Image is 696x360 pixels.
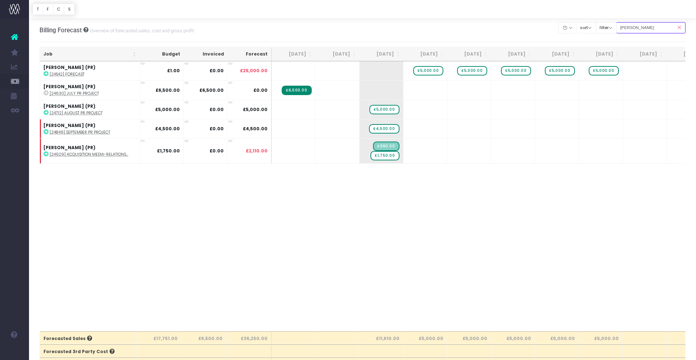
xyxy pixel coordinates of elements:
td: : [40,80,140,99]
span: £4,500.00 [243,126,268,132]
span: wayahead Sales Forecast Item [413,66,443,75]
span: wayahead Sales Forecast Item [457,66,487,75]
th: Forecast [228,47,272,61]
th: Job: activate to sort column ascending [40,47,140,61]
abbr: [24712] August PR project [50,110,103,116]
span: £0.00 [253,87,268,94]
strong: £6,500.00 [156,87,180,93]
button: F [43,4,53,15]
strong: [PERSON_NAME] (PR) [43,83,95,90]
strong: £5,000.00 [155,106,180,112]
abbr: [24630] July PR project [50,91,99,96]
strong: £1,750.00 [157,148,180,154]
th: Jan 26: activate to sort column ascending [535,47,579,61]
td: : [40,100,140,119]
span: £25,000.00 [240,67,268,74]
button: T [33,4,43,15]
button: C [53,4,65,15]
td: : [40,138,140,163]
th: £6,500.00 [182,331,227,344]
img: images/default_profile_image.png [9,345,20,356]
span: £5,000.00 [243,106,268,113]
span: £2,110.00 [246,148,268,154]
span: Billing Forecast [40,26,82,34]
div: Vertical button group [33,4,75,15]
span: wayahead Sales Forecast Item [370,151,399,160]
th: Invoiced [184,47,228,61]
strong: £6,500.00 [199,87,224,93]
span: wayahead Sales Forecast Item [545,66,575,75]
strong: [PERSON_NAME] (PR) [43,103,95,109]
abbr: [24542] Forecast [50,71,84,77]
strong: £0.00 [210,106,224,112]
th: £17,751.00 [137,331,182,344]
strong: £0.00 [210,148,224,154]
th: Dec 25: activate to sort column ascending [491,47,535,61]
abbr: [24849] September PR project [50,130,110,135]
th: £5,000.00 [535,331,579,344]
th: £5,000.00 [491,331,535,344]
button: filter [596,22,617,33]
button: S [64,4,75,15]
th: Budget [140,47,184,61]
th: Jul 25: activate to sort column ascending [272,47,316,61]
th: Sep 25: activate to sort column ascending [360,47,403,61]
small: Overview of forecasted sales, cost and gross profit [88,26,194,34]
th: Forecasted 3rd Party Cost [40,344,137,357]
button: sort [576,22,596,33]
th: £36,250.00 [227,331,272,344]
strong: [PERSON_NAME] (PR) [43,64,95,70]
span: wayahead Sales Forecast Item [369,124,399,134]
span: wayahead Sales Forecast Item [501,66,531,75]
th: Mar 26: activate to sort column ascending [623,47,667,61]
td: : [40,119,140,138]
input: Search... [616,22,686,33]
th: Nov 25: activate to sort column ascending [447,47,491,61]
abbr: [24929] Acquisition media-relations [50,152,128,157]
strong: £0.00 [210,67,224,74]
span: Streamtime Invoice: ST7000 – PR fee July: Data Deficit Report project [282,86,311,95]
span: wayahead Sales Forecast Item [369,105,399,114]
td: : [40,61,140,80]
th: Aug 25: activate to sort column ascending [316,47,360,61]
th: Oct 25: activate to sort column ascending [403,47,447,61]
strong: [PERSON_NAME] (PR) [43,144,95,151]
strong: £1.00 [167,67,180,74]
strong: £0.00 [210,126,224,132]
th: Feb 26: activate to sort column ascending [579,47,623,61]
span: Streamtime Draft Invoice: [24929] Acquisition media-relations [373,142,399,151]
th: £5,000.00 [403,331,447,344]
strong: [PERSON_NAME] (PR) [43,122,95,128]
strong: £4,500.00 [155,126,180,132]
th: £11,610.00 [360,331,403,344]
th: £5,000.00 [579,331,623,344]
span: wayahead Sales Forecast Item [589,66,618,75]
th: £5,000.00 [447,331,491,344]
span: Forecasted Sales [43,335,92,342]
